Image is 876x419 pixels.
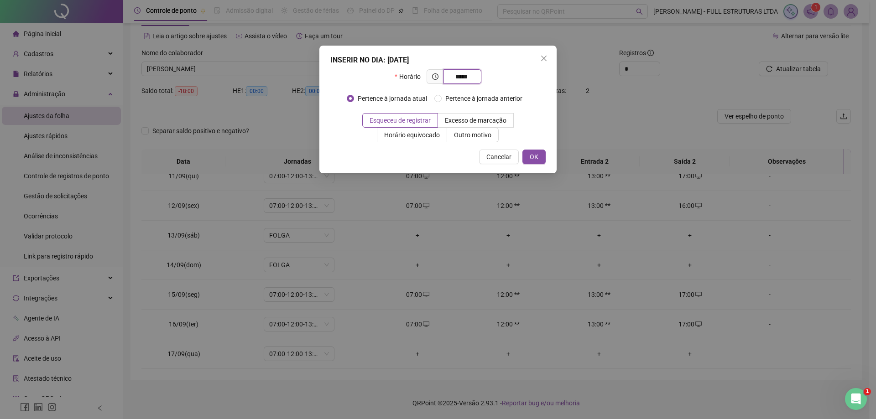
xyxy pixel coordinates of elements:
span: Pertence à jornada atual [354,93,431,103]
button: Close [537,51,551,66]
span: Excesso de marcação [445,117,506,124]
span: Horário equivocado [384,131,440,139]
button: Cancelar [479,150,519,164]
span: OK [530,152,538,162]
span: clock-circle [432,73,438,80]
span: Cancelar [486,152,511,162]
div: INSERIR NO DIA : [DATE] [330,55,546,66]
label: Horário [395,69,426,84]
span: Outro motivo [454,131,491,139]
span: 1 [864,388,871,395]
iframe: Intercom live chat [845,388,867,410]
button: OK [522,150,546,164]
span: Esqueceu de registrar [370,117,431,124]
span: close [540,55,547,62]
span: Pertence à jornada anterior [442,93,526,103]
